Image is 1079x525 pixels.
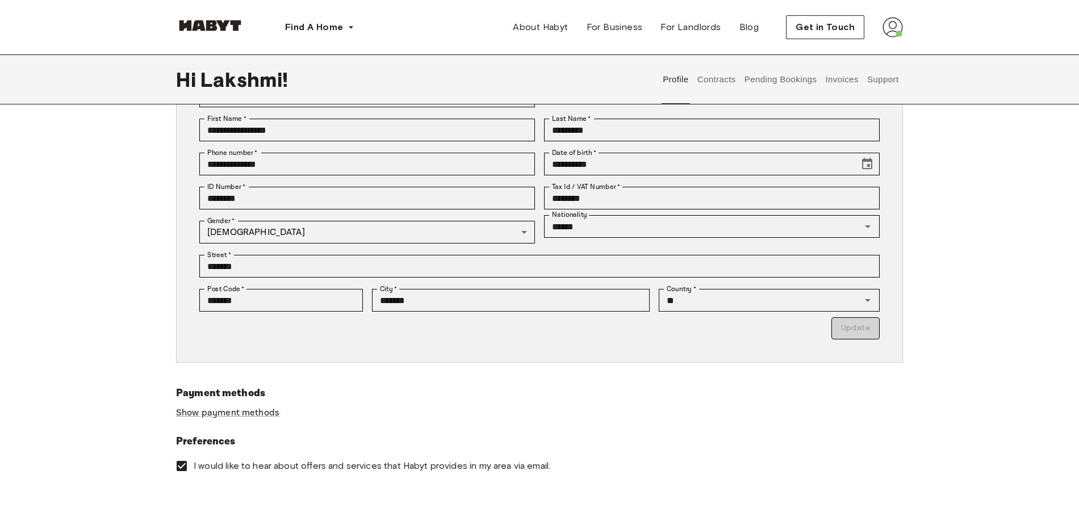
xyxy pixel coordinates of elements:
span: For Business [587,20,643,34]
label: Post Code [207,284,245,294]
label: Gender [207,216,235,226]
button: Get in Touch [786,15,864,39]
label: Nationality [552,210,587,220]
a: About Habyt [504,16,577,39]
button: Invoices [824,54,860,104]
span: Lakshmi ! [200,68,288,91]
span: About Habyt [513,20,568,34]
button: Choose date, selected date is Aug 8, 2003 [856,153,879,175]
label: Date of birth [552,148,596,158]
img: avatar [883,17,903,37]
span: Blog [739,20,759,34]
span: Hi [176,68,200,91]
div: [DEMOGRAPHIC_DATA] [199,221,535,243]
a: Show payment methods [176,407,279,419]
label: Last Name [552,114,591,124]
div: user profile tabs [659,54,903,104]
a: For Business [578,16,652,39]
label: Country [667,284,696,294]
label: Tax Id / VAT Number [552,182,620,192]
label: ID Number [207,182,245,192]
button: Profile [662,54,691,104]
a: For Landlords [651,16,730,39]
img: Habyt [176,20,244,31]
button: Contracts [696,54,737,104]
h6: Payment methods [176,385,903,401]
button: Find A Home [276,16,363,39]
label: Phone number [207,148,258,158]
span: Find A Home [285,20,343,34]
span: Get in Touch [796,20,855,34]
span: For Landlords [660,20,721,34]
label: City [380,284,398,294]
button: Pending Bookings [743,54,818,104]
label: First Name [207,114,246,124]
button: Open [860,292,876,308]
button: Open [860,219,876,234]
span: I would like to hear about offers and services that Habyt provides in my area via email. [194,460,550,472]
label: Street [207,250,231,260]
a: Blog [730,16,768,39]
h6: Preferences [176,434,903,450]
button: Support [865,54,900,104]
